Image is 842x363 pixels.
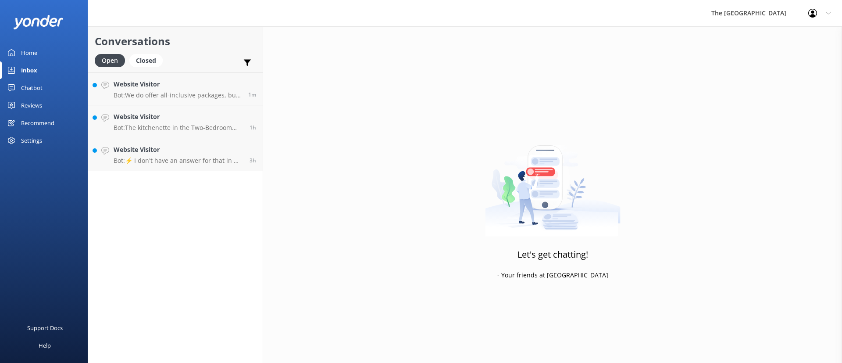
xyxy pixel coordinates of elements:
[95,33,256,50] h2: Conversations
[95,55,129,65] a: Open
[250,124,256,131] span: Sep 03 2025 07:41pm (UTC -10:00) Pacific/Honolulu
[27,319,63,337] div: Support Docs
[129,55,167,65] a: Closed
[21,132,42,149] div: Settings
[248,91,256,98] span: Sep 03 2025 09:37pm (UTC -10:00) Pacific/Honolulu
[114,91,242,99] p: Bot: We do offer all-inclusive packages, but we strongly advise guests against purchasing them as...
[129,54,163,67] div: Closed
[88,138,263,171] a: Website VisitorBot:⚡ I don't have an answer for that in my knowledge base. Please try and rephras...
[21,61,37,79] div: Inbox
[13,15,64,29] img: yonder-white-logo.png
[21,44,37,61] div: Home
[95,54,125,67] div: Open
[21,114,54,132] div: Recommend
[485,127,621,237] img: artwork of a man stealing a conversation from at giant smartphone
[114,145,243,155] h4: Website Visitor
[250,157,256,164] span: Sep 03 2025 06:04pm (UTC -10:00) Pacific/Honolulu
[21,79,43,97] div: Chatbot
[114,79,242,89] h4: Website Visitor
[114,157,243,165] p: Bot: ⚡ I don't have an answer for that in my knowledge base. Please try and rephrase your questio...
[21,97,42,114] div: Reviews
[517,248,588,262] h3: Let's get chatting!
[497,270,608,280] p: - Your friends at [GEOGRAPHIC_DATA]
[114,124,243,132] p: Bot: The kitchenette in the Two-Bedroom Family Suite includes a two-burner hot-plate, full-sized ...
[39,337,51,354] div: Help
[88,72,263,105] a: Website VisitorBot:We do offer all-inclusive packages, but we strongly advise guests against purc...
[88,105,263,138] a: Website VisitorBot:The kitchenette in the Two-Bedroom Family Suite includes a two-burner hot-plat...
[114,112,243,122] h4: Website Visitor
